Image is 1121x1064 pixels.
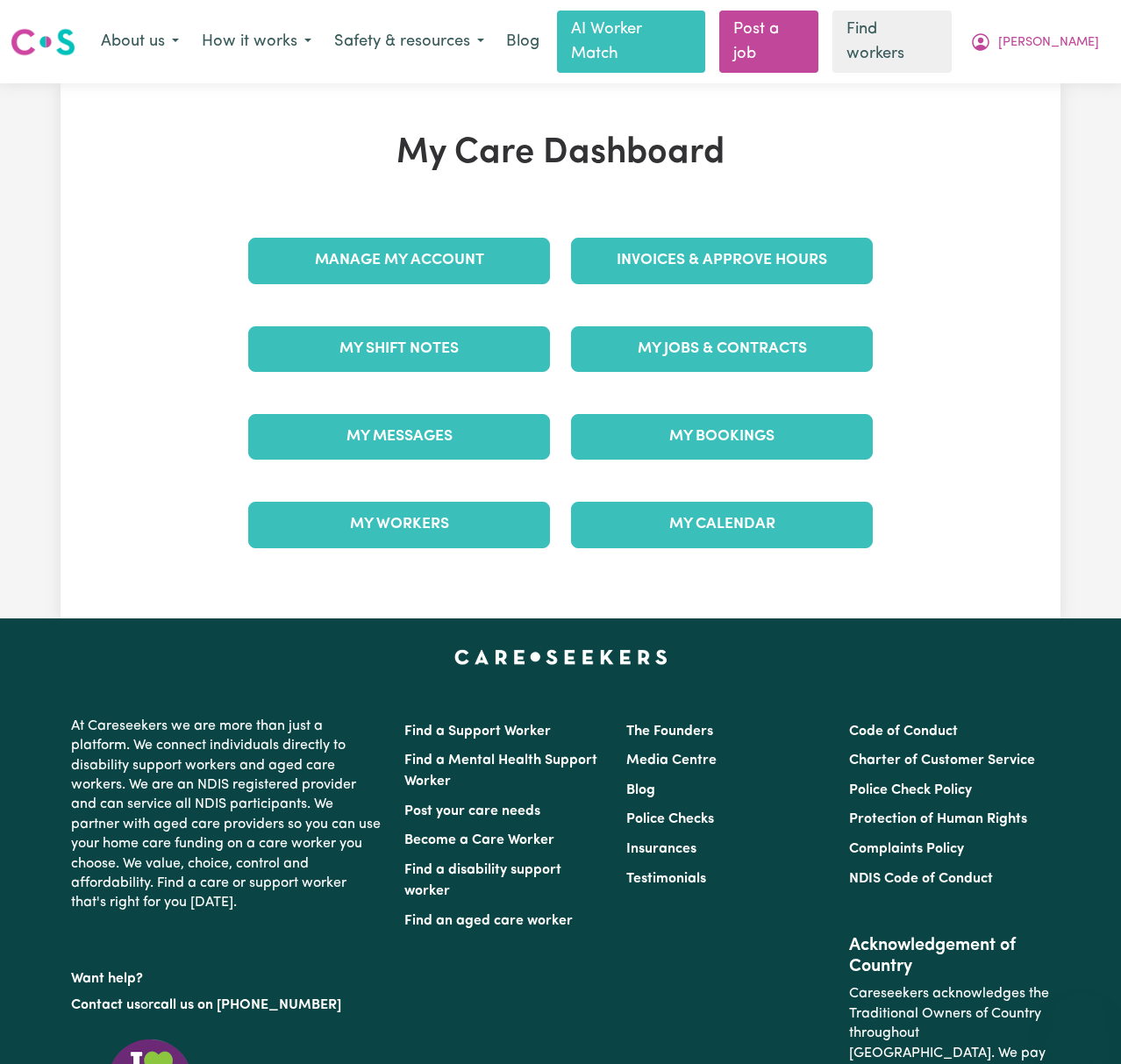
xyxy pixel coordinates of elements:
span: [PERSON_NAME] [998,33,1099,53]
h1: My Care Dashboard [238,132,883,175]
a: Police Check Policy [849,783,972,797]
a: Post a job [719,11,818,73]
button: How it works [190,24,323,61]
a: My Shift Notes [248,326,550,372]
a: Careseekers home page [454,650,668,664]
a: Charter of Customer Service [849,753,1035,768]
p: Want help? [71,962,383,989]
iframe: Button to launch messaging window [1051,994,1107,1050]
a: Find a disability support worker [404,863,561,898]
a: Find a Support Worker [404,725,551,739]
p: or [71,989,383,1022]
a: Become a Care Worker [404,833,554,847]
a: Police Checks [626,812,714,826]
button: My Account [959,24,1110,61]
a: Find workers [832,11,952,73]
a: Careseekers logo [11,22,75,62]
a: Blog [626,783,655,797]
a: call us on [PHONE_NUMBER] [154,998,341,1012]
a: My Jobs & Contracts [571,326,873,372]
a: The Founders [626,725,713,739]
a: Manage My Account [248,238,550,283]
p: At Careseekers we are more than just a platform. We connect individuals directly to disability su... [71,710,383,920]
h2: Acknowledgement of Country [849,935,1050,977]
a: NDIS Code of Conduct [849,872,993,886]
a: Invoices & Approve Hours [571,238,873,283]
a: Blog [496,23,550,61]
a: Insurances [626,842,696,856]
a: Complaints Policy [849,842,964,856]
a: Post your care needs [404,804,540,818]
button: Safety & resources [323,24,496,61]
a: My Calendar [571,502,873,547]
a: Find a Mental Health Support Worker [404,753,597,789]
a: Protection of Human Rights [849,812,1027,826]
a: My Messages [248,414,550,460]
a: My Bookings [571,414,873,460]
a: My Workers [248,502,550,547]
a: Find an aged care worker [404,914,573,928]
a: AI Worker Match [557,11,705,73]
a: Testimonials [626,872,706,886]
a: Code of Conduct [849,725,958,739]
a: Media Centre [626,753,717,768]
button: About us [89,24,190,61]
img: Careseekers logo [11,26,75,58]
a: Contact us [71,998,140,1012]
